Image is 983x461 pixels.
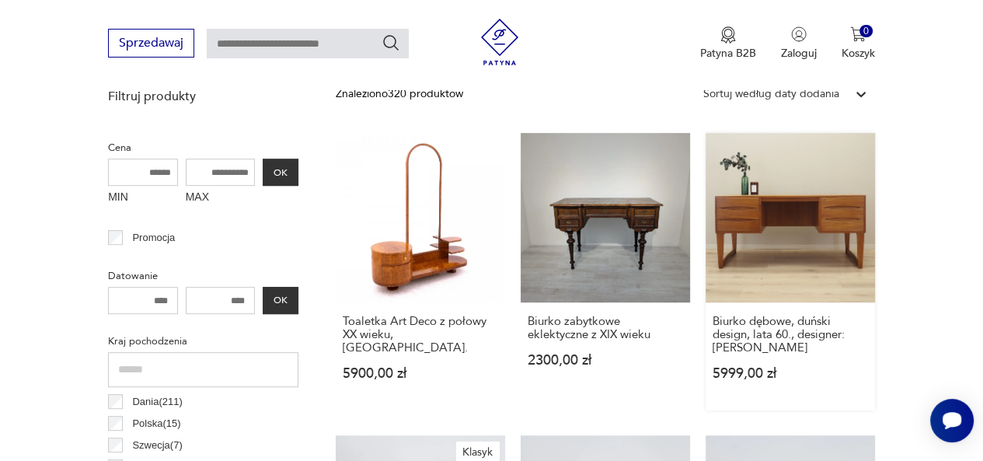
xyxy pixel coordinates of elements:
p: Promocja [132,229,175,246]
button: Szukaj [382,33,400,52]
button: 0Koszyk [842,26,875,61]
p: Cena [108,139,298,156]
label: MIN [108,186,178,211]
img: Ikona koszyka [850,26,866,42]
p: Koszyk [842,46,875,61]
label: MAX [186,186,256,211]
h3: Toaletka Art Deco z połowy XX wieku, [GEOGRAPHIC_DATA]. [343,315,498,354]
p: 5900,00 zł [343,367,498,380]
p: Zaloguj [781,46,817,61]
p: Dania ( 211 ) [132,393,182,410]
p: Patyna B2B [700,46,756,61]
iframe: Smartsupp widget button [930,399,974,442]
p: Polska ( 15 ) [132,415,180,432]
p: 2300,00 zł [528,354,683,367]
div: Znaleziono 320 produktów [336,86,463,103]
button: OK [263,159,298,186]
p: Filtruj produkty [108,88,298,105]
a: Biurko zabytkowe eklektyczne z XIX wiekuBiurko zabytkowe eklektyczne z XIX wieku2300,00 zł [521,133,690,410]
div: Sortuj według daty dodania [703,86,839,103]
p: Datowanie [108,267,298,285]
button: Patyna B2B [700,26,756,61]
p: 5999,00 zł [713,367,868,380]
a: Ikona medaluPatyna B2B [700,26,756,61]
button: Sprzedawaj [108,29,194,58]
p: Szwecja ( 7 ) [132,437,182,454]
a: Biurko dębowe, duński design, lata 60., designer: Christian MøllerBiurko dębowe, duński design, l... [706,133,875,410]
p: Kraj pochodzenia [108,333,298,350]
button: OK [263,287,298,314]
h3: Biurko dębowe, duński design, lata 60., designer: [PERSON_NAME] [713,315,868,354]
div: 0 [859,25,873,38]
img: Ikona medalu [720,26,736,44]
a: Toaletka Art Deco z połowy XX wieku, Polska.Toaletka Art Deco z połowy XX wieku, [GEOGRAPHIC_DATA... [336,133,505,410]
h3: Biurko zabytkowe eklektyczne z XIX wieku [528,315,683,341]
button: Zaloguj [781,26,817,61]
a: Sprzedawaj [108,39,194,50]
img: Ikonka użytkownika [791,26,807,42]
img: Patyna - sklep z meblami i dekoracjami vintage [476,19,523,65]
